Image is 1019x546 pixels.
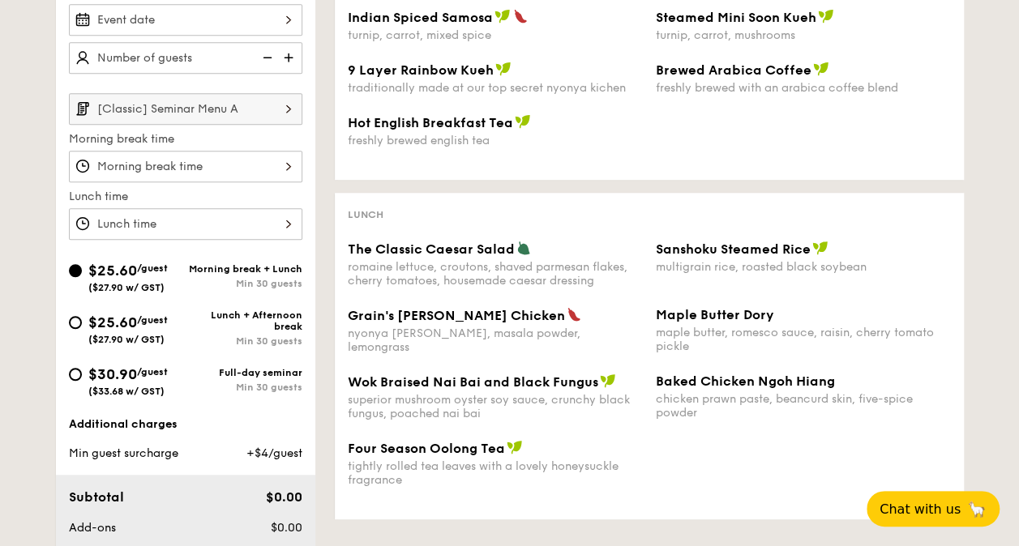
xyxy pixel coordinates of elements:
img: icon-reduce.1d2dbef1.svg [254,42,278,73]
span: Min guest surcharge [69,446,178,460]
div: maple butter, romesco sauce, raisin, cherry tomato pickle [656,326,951,353]
span: Brewed Arabica Coffee [656,62,811,78]
img: icon-vegan.f8ff3823.svg [813,62,829,76]
span: Four Season Oolong Tea [348,441,505,456]
img: icon-spicy.37a8142b.svg [567,307,581,322]
span: $25.60 [88,262,137,279]
img: icon-vegan.f8ff3823.svg [507,440,523,454]
span: 🦙 [967,500,987,518]
div: romaine lettuce, croutons, shaved parmesan flakes, cherry tomatoes, housemade caesar dressing [348,260,643,288]
span: +$4/guest [246,446,302,460]
span: $0.00 [265,489,302,505]
img: icon-chevron-right.3c0dfbd6.svg [275,93,302,124]
div: chicken prawn paste, beancurd skin, five-spice powder [656,392,951,420]
div: Min 30 guests [186,335,302,347]
div: freshly brewed with an arabica coffee blend [656,81,951,95]
div: nyonya [PERSON_NAME], masala powder, lemongrass [348,326,643,354]
span: ($33.68 w/ GST) [88,386,165,397]
div: Lunch + Afternoon break [186,309,302,332]
div: Min 30 guests [186,278,302,289]
span: Grain's [PERSON_NAME] Chicken [348,308,565,323]
span: Hot English Breakfast Tea [348,115,513,130]
img: icon-vegan.f8ff3823.svg [600,373,616,388]
div: Morning break + Lunch [186,263,302,275]
input: $30.90/guest($33.68 w/ GST)Full-day seminarMin 30 guests [69,368,82,381]
img: icon-spicy.37a8142b.svg [513,9,528,23]
span: Sanshoku Steamed Rice [656,241,811,257]
button: Chat with us🦙 [867,491,1000,527]
div: turnip, carrot, mixed spice [348,28,643,42]
input: Event date [69,4,302,36]
span: /guest [137,262,168,274]
span: $25.60 [88,314,137,331]
span: $0.00 [270,521,302,535]
img: icon-vegan.f8ff3823.svg [818,9,834,23]
span: Wok Braised Nai Bai and Black Fungus [348,374,598,390]
span: Maple Butter Dory [656,307,774,322]
img: icon-vegan.f8ff3823.svg [495,62,512,76]
span: $30.90 [88,365,137,383]
input: Morning break time [69,151,302,182]
span: Subtotal [69,489,124,505]
input: Number of guests [69,42,302,74]
img: icon-vegetarian.fe4039eb.svg [516,241,531,255]
span: Baked Chicken Ngoh Hiang [656,373,835,389]
span: Add-ons [69,521,116,535]
div: Additional charges [69,416,302,433]
span: ($27.90 w/ GST) [88,282,165,293]
span: Lunch [348,209,383,220]
label: Morning break time [69,131,302,147]
div: tightly rolled tea leaves with a lovely honeysuckle fragrance [348,459,643,487]
span: ($27.90 w/ GST) [88,334,165,345]
img: icon-add.58712e84.svg [278,42,302,73]
div: Min 30 guests [186,382,302,393]
input: $25.60/guest($27.90 w/ GST)Lunch + Afternoon breakMin 30 guests [69,316,82,329]
div: Full-day seminar [186,367,302,378]
img: icon-vegan.f8ff3823.svg [812,241,828,255]
span: 9 Layer Rainbow Kueh [348,62,494,78]
div: freshly brewed english tea [348,134,643,147]
div: traditionally made at our top secret nyonya kichen [348,81,643,95]
span: Indian Spiced Samosa [348,10,493,25]
span: Steamed Mini Soon Kueh [656,10,816,25]
div: multigrain rice, roasted black soybean [656,260,951,274]
label: Lunch time [69,189,302,205]
input: Lunch time [69,208,302,240]
span: /guest [137,366,168,378]
span: /guest [137,314,168,326]
img: icon-vegan.f8ff3823.svg [515,114,531,129]
div: superior mushroom oyster soy sauce, crunchy black fungus, poached nai bai [348,393,643,420]
img: icon-vegan.f8ff3823.svg [495,9,511,23]
span: Chat with us [880,501,961,517]
div: turnip, carrot, mushrooms [656,28,951,42]
input: $25.60/guest($27.90 w/ GST)Morning break + LunchMin 30 guests [69,264,82,277]
span: The Classic Caesar Salad [348,241,515,257]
